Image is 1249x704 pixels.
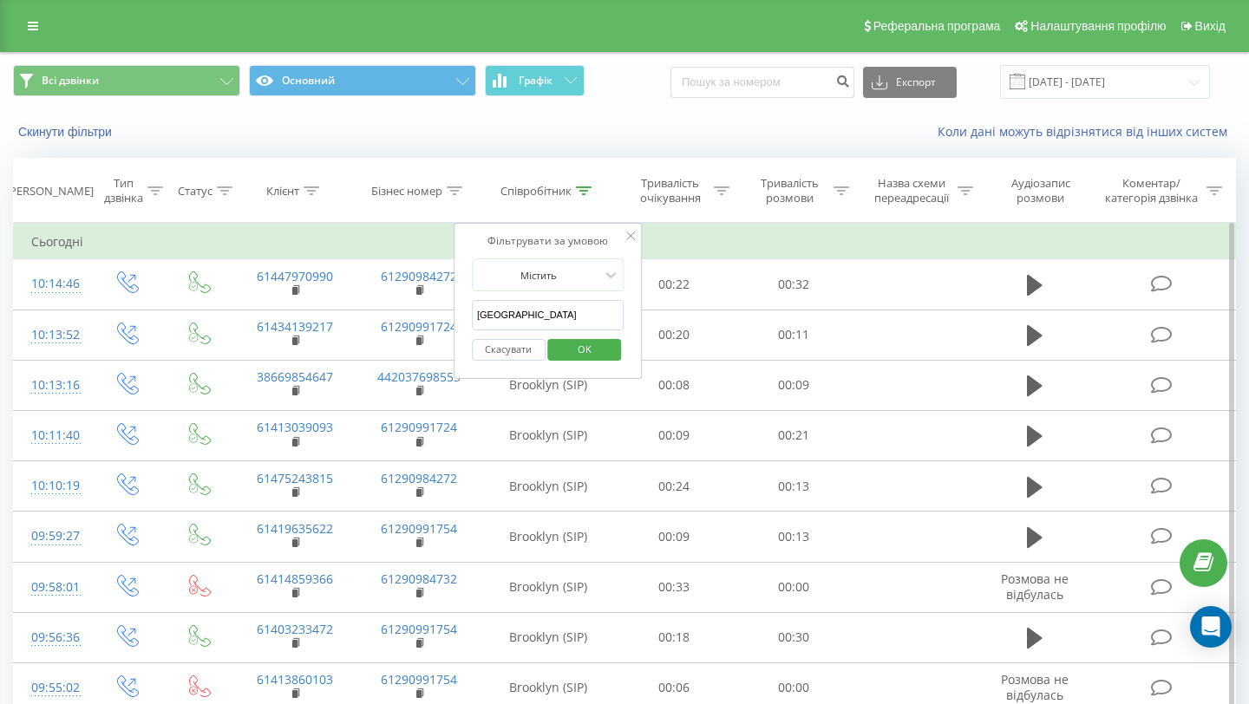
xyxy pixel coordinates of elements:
[1195,19,1226,33] span: Вихід
[615,461,735,512] td: 00:24
[31,469,73,503] div: 10:10:19
[249,65,476,96] button: Основний
[481,410,615,460] td: Brooklyn (SIP)
[863,67,957,98] button: Експорт
[734,562,853,612] td: 00:00
[257,520,333,537] a: 61419635622
[615,562,735,612] td: 00:33
[257,470,333,486] a: 61475243815
[257,268,333,284] a: 61447970990
[734,360,853,410] td: 00:09
[104,176,143,205] div: Тип дзвінка
[873,19,1001,33] span: Реферальна програма
[381,671,457,688] a: 61290991754
[481,461,615,512] td: Brooklyn (SIP)
[31,267,73,301] div: 10:14:46
[519,75,553,87] span: Графік
[31,570,73,604] div: 09:58:01
[31,419,73,453] div: 10:11:40
[257,621,333,637] a: 61403233472
[1190,606,1232,648] div: Open Intercom Messenger
[257,368,333,385] a: 38669854647
[631,176,710,205] div: Тривалість очікування
[1001,570,1069,603] span: Розмова не відбулась
[472,232,624,250] div: Фільтрувати за умовою
[381,570,457,587] a: 61290984732
[13,65,240,96] button: Всі дзвінки
[31,368,73,402] div: 10:13:16
[31,318,73,352] div: 10:13:52
[381,268,457,284] a: 61290984272
[31,519,73,553] div: 09:59:27
[257,318,333,335] a: 61434139217
[670,67,854,98] input: Пошук за номером
[481,562,615,612] td: Brooklyn (SIP)
[734,410,853,460] td: 00:21
[869,176,953,205] div: Назва схеми переадресації
[734,512,853,562] td: 00:13
[615,310,735,360] td: 00:20
[381,419,457,435] a: 61290991724
[485,65,585,96] button: Графік
[993,176,1088,205] div: Аудіозапис розмови
[615,612,735,662] td: 00:18
[381,470,457,486] a: 61290984272
[257,419,333,435] a: 61413039093
[481,612,615,662] td: Brooklyn (SIP)
[472,339,546,361] button: Скасувати
[6,184,94,199] div: [PERSON_NAME]
[14,225,1236,259] td: Сьогодні
[1101,176,1202,205] div: Коментар/категорія дзвінка
[257,671,333,688] a: 61413860103
[371,184,442,199] div: Бізнес номер
[481,512,615,562] td: Brooklyn (SIP)
[500,184,572,199] div: Співробітник
[42,74,99,88] span: Всі дзвінки
[13,124,121,140] button: Скинути фільтри
[257,570,333,587] a: 61414859366
[734,310,853,360] td: 00:11
[472,300,624,330] input: Введіть значення
[1030,19,1166,33] span: Налаштування профілю
[178,184,213,199] div: Статус
[734,259,853,310] td: 00:32
[560,336,609,362] span: OK
[381,318,457,335] a: 61290991724
[615,259,735,310] td: 00:22
[734,612,853,662] td: 00:30
[615,410,735,460] td: 00:09
[266,184,299,199] div: Клієнт
[381,520,457,537] a: 61290991754
[548,339,622,361] button: OK
[749,176,829,205] div: Тривалість розмови
[734,461,853,512] td: 00:13
[31,621,73,655] div: 09:56:36
[377,368,461,385] a: 442037698553
[615,512,735,562] td: 00:09
[615,360,735,410] td: 00:08
[481,360,615,410] td: Brooklyn (SIP)
[938,123,1236,140] a: Коли дані можуть відрізнятися вiд інших систем
[1001,671,1069,703] span: Розмова не відбулась
[381,621,457,637] a: 61290991754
